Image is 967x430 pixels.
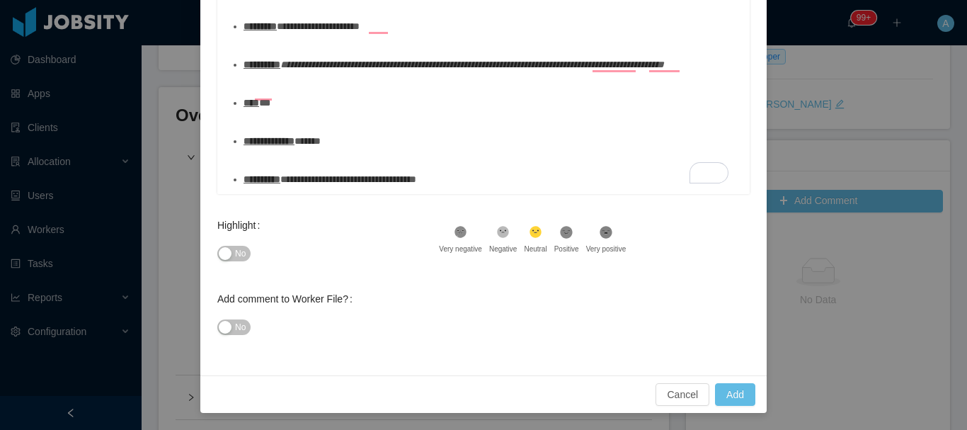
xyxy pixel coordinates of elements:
div: Negative [489,244,517,254]
div: Neutral [524,244,547,254]
button: Add comment to Worker File? [217,319,251,335]
label: Add comment to Worker File? [217,293,358,305]
button: Cancel [656,383,709,406]
div: Very positive [586,244,626,254]
button: Highlight [217,246,251,261]
div: Very negative [439,244,482,254]
span: No [235,247,246,261]
span: No [235,320,246,334]
div: Positive [554,244,579,254]
button: Add [715,383,755,406]
label: Highlight [217,220,265,231]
